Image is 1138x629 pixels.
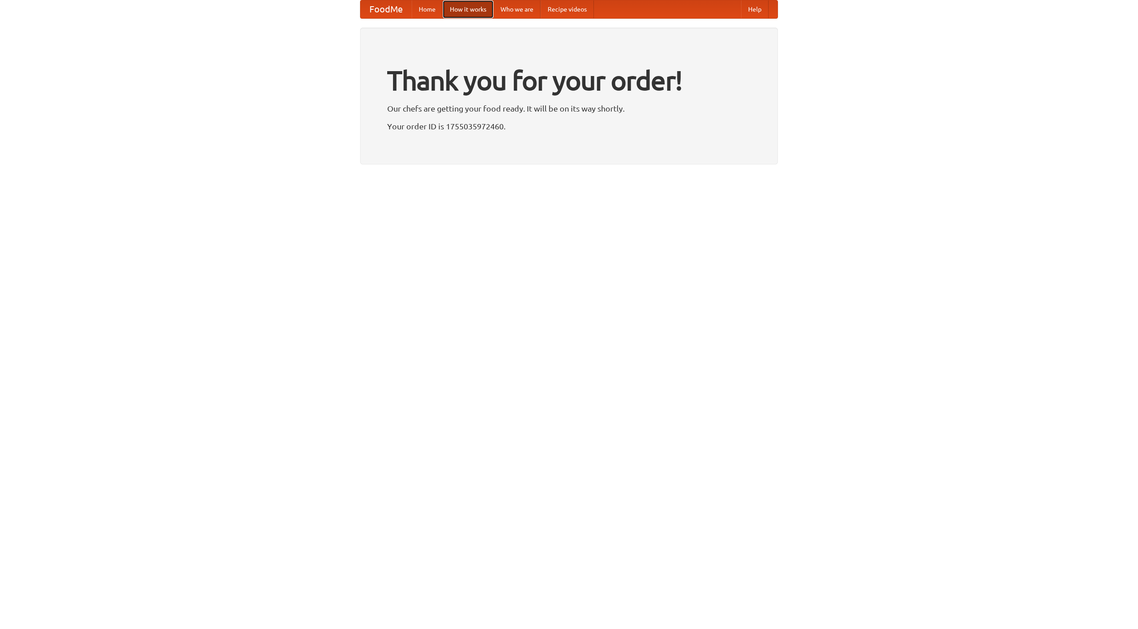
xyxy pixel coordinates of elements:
[387,102,751,115] p: Our chefs are getting your food ready. It will be on its way shortly.
[412,0,443,18] a: Home
[387,120,751,133] p: Your order ID is 1755035972460.
[541,0,594,18] a: Recipe videos
[443,0,493,18] a: How it works
[361,0,412,18] a: FoodMe
[493,0,541,18] a: Who we are
[387,59,751,102] h1: Thank you for your order!
[741,0,769,18] a: Help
